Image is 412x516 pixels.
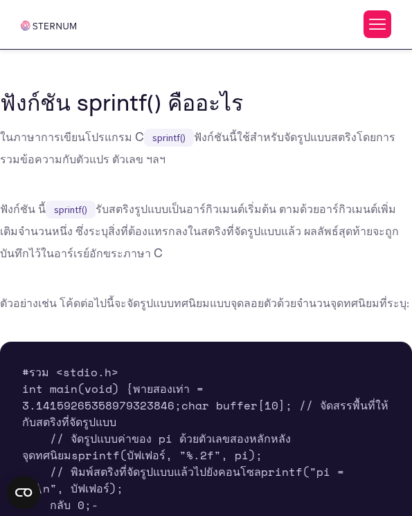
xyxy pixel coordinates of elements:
font: // พิมพ์สตริงที่จัดรูปแบบแล้วไปยังคอนโซล [50,463,261,480]
font: พายสองเท่า = 3.14159265358979323846; [22,380,211,414]
button: Open CMP widget [7,476,40,509]
font: กลับ 0; [50,497,91,513]
font: sprintf(บัฟเฟอร์, "%.2f", pi); [71,447,262,463]
code: sprintf() [144,129,194,147]
font: int main(void) { [22,380,133,397]
font: - [91,497,98,513]
font: char buffer[10]; // จัดสรรพื้นที่ให้กับสตริงที่จัดรูปแบบ [22,397,388,430]
code: sprintf() [46,201,96,219]
font: #รวม <stdio.h> [22,364,118,380]
button: สลับเมนู [364,10,391,38]
font: // จัดรูปแบบค่าของ pi ด้วยตัวเลขสองหลักหลังจุดทศนิยม [22,430,291,463]
img: กระดูกอก [21,21,76,30]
